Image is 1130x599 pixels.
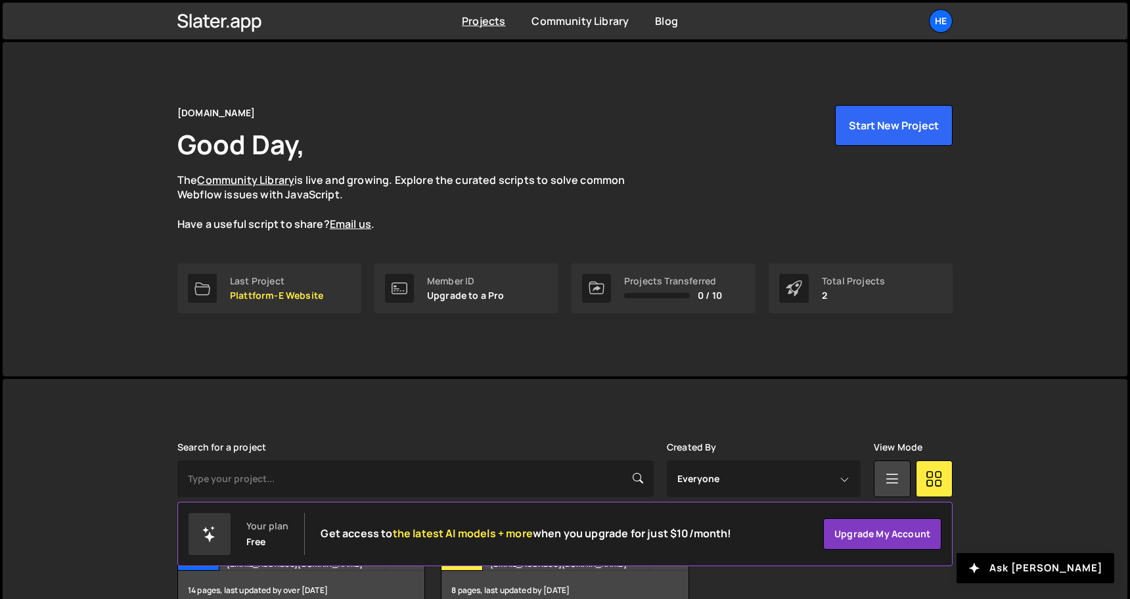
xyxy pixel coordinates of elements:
a: Email us [330,217,371,231]
a: Upgrade my account [823,518,941,550]
p: Plattform-E Website [230,290,323,301]
a: Blog [655,14,678,28]
a: he [929,9,953,33]
h2: Get access to when you upgrade for just $10/month! [321,527,731,540]
p: Upgrade to a Pro [427,290,505,301]
a: Projects [462,14,505,28]
span: the latest AI models + more [393,526,533,541]
a: Community Library [197,173,294,187]
input: Type your project... [177,460,654,497]
a: Last Project Plattform-E Website [177,263,361,313]
div: Projects Transferred [624,276,722,286]
h1: Good Day, [177,126,305,162]
div: Total Projects [822,276,885,286]
button: Ask [PERSON_NAME] [957,553,1114,583]
label: View Mode [874,442,922,453]
button: Start New Project [835,105,953,146]
span: 0 / 10 [698,290,722,301]
div: Last Project [230,276,323,286]
div: Your plan [246,521,288,531]
label: Search for a project [177,442,266,453]
div: Member ID [427,276,505,286]
p: 2 [822,290,885,301]
a: Community Library [531,14,629,28]
div: Free [246,537,266,547]
div: [DOMAIN_NAME] [177,105,255,121]
label: Created By [667,442,717,453]
p: The is live and growing. Explore the curated scripts to solve common Webflow issues with JavaScri... [177,173,650,232]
